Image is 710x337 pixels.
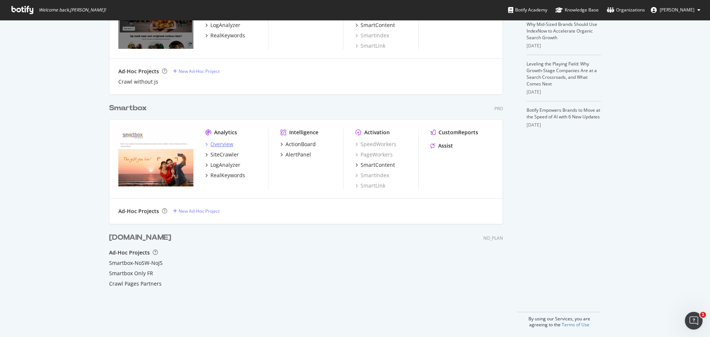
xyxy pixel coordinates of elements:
[430,129,478,136] a: CustomReports
[355,182,385,189] a: SmartLink
[361,161,395,169] div: SmartContent
[439,129,478,136] div: CustomReports
[210,172,245,179] div: RealKeywords
[179,208,220,214] div: New Ad-Hoc Project
[527,21,597,41] a: Why Mid-Sized Brands Should Use IndexNow to Accelerate Organic Search Growth
[210,141,233,148] div: Overview
[364,129,390,136] div: Activation
[109,280,162,287] a: Crawl Pages Partners
[289,129,318,136] div: Intelligence
[527,107,600,120] a: Botify Empowers Brands to Move at the Speed of AI with 6 New Updates
[280,141,316,148] a: ActionBoard
[118,129,193,189] img: smartbox.com
[355,32,389,39] a: SmartIndex
[118,208,159,215] div: Ad-Hoc Projects
[109,103,147,114] div: Smartbox
[355,21,395,29] a: SmartContent
[438,142,453,149] div: Assist
[355,172,389,179] a: SmartIndex
[205,141,233,148] a: Overview
[562,321,589,328] a: Terms of Use
[118,78,158,85] a: Crawl without js
[355,161,395,169] a: SmartContent
[109,259,163,267] a: Smartbox-NoSW-NoJS
[483,235,503,241] div: NO_PLAN
[700,312,706,318] span: 1
[39,7,106,13] span: Welcome back, [PERSON_NAME] !
[355,151,393,158] a: PageWorkers
[508,6,547,14] div: Botify Academy
[430,142,453,149] a: Assist
[494,105,503,112] div: Pro
[517,312,601,328] div: By using our Services, you are agreeing to the
[527,61,597,87] a: Leveling the Playing Field: Why Growth-Stage Companies Are at a Search Crossroads, and What Comes...
[607,6,645,14] div: Organizations
[118,68,159,75] div: Ad-Hoc Projects
[361,21,395,29] div: SmartContent
[285,151,311,158] div: AlertPanel
[285,141,316,148] div: ActionBoard
[173,68,220,74] a: New Ad-Hoc Project
[205,32,245,39] a: RealKeywords
[179,68,220,74] div: New Ad-Hoc Project
[210,32,245,39] div: RealKeywords
[205,151,239,158] a: SiteCrawler
[205,172,245,179] a: RealKeywords
[210,161,240,169] div: LogAnalyzer
[527,43,601,49] div: [DATE]
[527,122,601,128] div: [DATE]
[555,6,599,14] div: Knowledge Base
[173,208,220,214] a: New Ad-Hoc Project
[109,232,171,243] div: [DOMAIN_NAME]
[205,161,240,169] a: LogAnalyzer
[355,141,396,148] a: SpeedWorkers
[355,42,385,50] a: SmartLink
[210,151,239,158] div: SiteCrawler
[685,312,703,330] iframe: Intercom live chat
[109,103,150,114] a: Smartbox
[660,7,694,13] span: Lamar Marsh
[109,249,150,256] div: Ad-Hoc Projects
[645,4,706,16] button: [PERSON_NAME]
[205,21,240,29] a: LogAnalyzer
[214,129,237,136] div: Analytics
[280,151,311,158] a: AlertPanel
[109,270,153,277] a: Smartbox Only FR
[527,89,601,95] div: [DATE]
[210,21,240,29] div: LogAnalyzer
